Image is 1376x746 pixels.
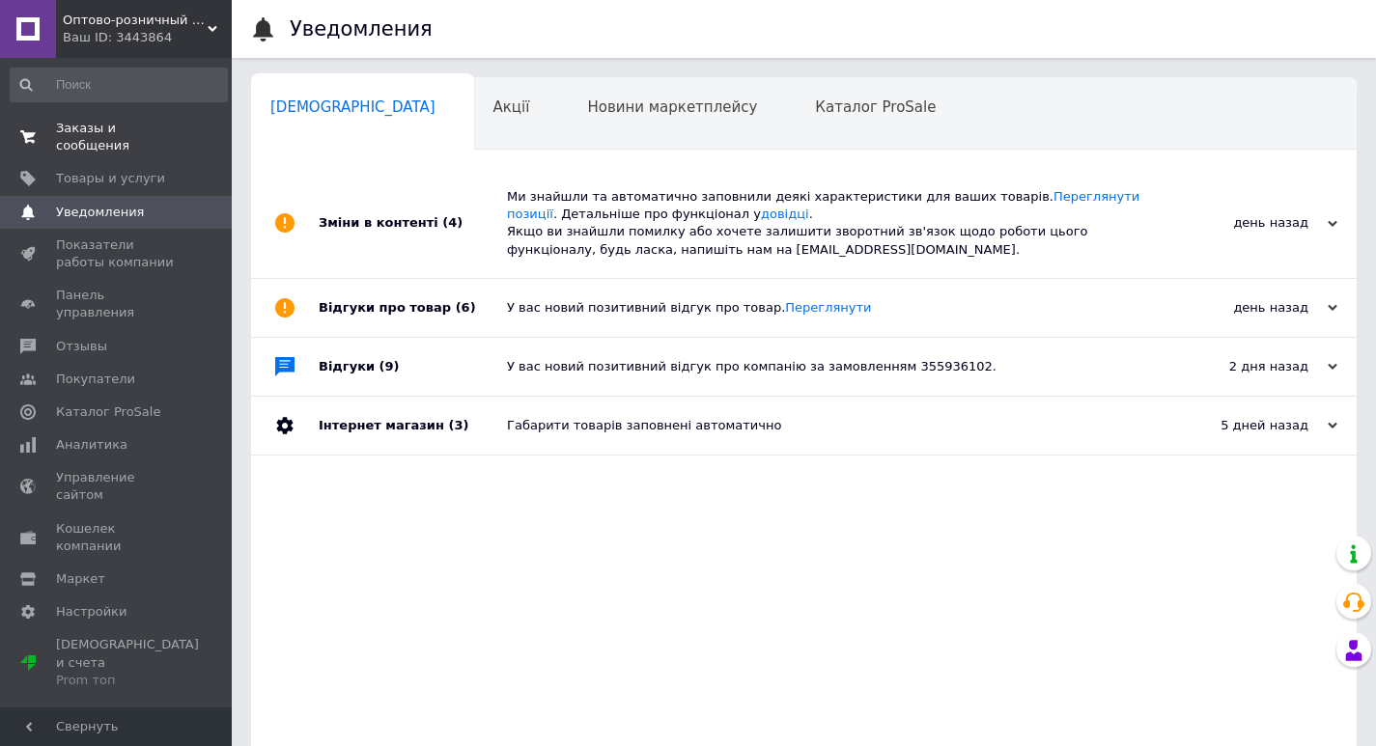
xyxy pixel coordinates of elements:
div: 5 дней назад [1144,417,1337,434]
span: [DEMOGRAPHIC_DATA] [270,98,435,116]
div: Зміни в контенті [319,169,507,278]
span: Покупатели [56,371,135,388]
div: день назад [1144,214,1337,232]
span: [DEMOGRAPHIC_DATA] и счета [56,636,199,689]
span: (3) [448,418,468,432]
h1: Уведомления [290,17,433,41]
div: Відгуки про товар [319,279,507,337]
span: (9) [379,359,400,373]
a: Переглянути [785,300,871,315]
span: Показатели работы компании [56,236,179,271]
div: Ваш ID: 3443864 [63,29,232,46]
div: Ми знайшли та автоматично заповнили деякі характеристики для ваших товарів. . Детальніше про функ... [507,188,1144,259]
span: Каталог ProSale [815,98,936,116]
a: довідці [761,207,809,221]
span: Отзывы [56,338,107,355]
span: Оптово-розничный магазин "Вселенная" [63,12,208,29]
span: Панель управления [56,287,179,321]
div: Габарити товарів заповнені автоматично [507,417,1144,434]
span: Товары и услуги [56,170,165,187]
span: (4) [442,215,463,230]
span: Управление сайтом [56,469,179,504]
div: Інтернет магазин [319,397,507,455]
div: Відгуки [319,338,507,396]
div: 2 дня назад [1144,358,1337,375]
span: Уведомления [56,204,144,221]
span: Маркет [56,570,105,588]
span: Каталог ProSale [56,403,160,421]
div: день назад [1144,299,1337,317]
span: Аналитика [56,436,127,454]
input: Поиск [10,68,228,102]
div: Prom топ [56,672,199,689]
span: Акції [493,98,530,116]
span: Новини маркетплейсу [587,98,757,116]
span: Кошелек компании [56,520,179,555]
span: Заказы и сообщения [56,120,179,154]
span: Настройки [56,603,126,621]
span: (6) [456,300,476,315]
div: У вас новий позитивний відгук про товар. [507,299,1144,317]
div: У вас новий позитивний відгук про компанію за замовленням 355936102. [507,358,1144,375]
